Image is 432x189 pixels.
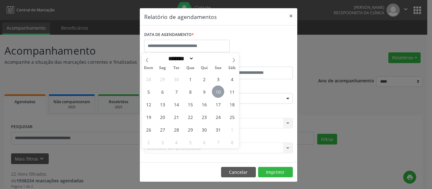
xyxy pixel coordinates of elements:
button: Close [285,8,297,24]
span: Outubro 14, 2025 [170,98,182,110]
span: Outubro 24, 2025 [212,111,224,123]
span: Outubro 11, 2025 [226,86,238,98]
span: Outubro 15, 2025 [184,98,196,110]
span: Outubro 25, 2025 [226,111,238,123]
span: Novembro 4, 2025 [170,136,182,148]
span: Outubro 27, 2025 [156,123,169,136]
span: Outubro 21, 2025 [170,111,182,123]
span: Novembro 5, 2025 [184,136,196,148]
span: Novembro 6, 2025 [198,136,210,148]
span: Dom [142,66,156,70]
span: Outubro 7, 2025 [170,86,182,98]
span: Novembro 3, 2025 [156,136,169,148]
span: Outubro 19, 2025 [142,111,155,123]
span: Setembro 28, 2025 [142,73,155,85]
span: Outubro 12, 2025 [142,98,155,110]
span: Outubro 30, 2025 [198,123,210,136]
span: Outubro 31, 2025 [212,123,224,136]
span: Outubro 1, 2025 [184,73,196,85]
span: Novembro 7, 2025 [212,136,224,148]
span: Outubro 28, 2025 [170,123,182,136]
span: Setembro 29, 2025 [156,73,169,85]
span: Seg [156,66,170,70]
select: Month [166,55,194,62]
span: Qui [197,66,211,70]
span: Novembro 2, 2025 [142,136,155,148]
span: Outubro 4, 2025 [226,73,238,85]
button: Imprimir [258,167,293,178]
span: Outubro 29, 2025 [184,123,196,136]
span: Setembro 30, 2025 [170,73,182,85]
span: Outubro 16, 2025 [198,98,210,110]
label: ATÉ [220,57,293,67]
span: Outubro 23, 2025 [198,111,210,123]
span: Outubro 10, 2025 [212,86,224,98]
span: Outubro 6, 2025 [156,86,169,98]
span: Outubro 20, 2025 [156,111,169,123]
span: Outubro 18, 2025 [226,98,238,110]
span: Outubro 2, 2025 [198,73,210,85]
span: Sáb [225,66,239,70]
span: Outubro 3, 2025 [212,73,224,85]
span: Outubro 26, 2025 [142,123,155,136]
span: Sex [211,66,225,70]
span: Novembro 8, 2025 [226,136,238,148]
button: Cancelar [221,167,256,178]
span: Outubro 17, 2025 [212,98,224,110]
span: Outubro 22, 2025 [184,111,196,123]
span: Outubro 9, 2025 [198,86,210,98]
span: Outubro 8, 2025 [184,86,196,98]
span: Novembro 1, 2025 [226,123,238,136]
span: Outubro 5, 2025 [142,86,155,98]
span: Ter [170,66,183,70]
input: Year [194,55,215,62]
span: Qua [183,66,197,70]
h5: Relatório de agendamentos [144,13,217,21]
label: DATA DE AGENDAMENTO [144,30,194,40]
span: Outubro 13, 2025 [156,98,169,110]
